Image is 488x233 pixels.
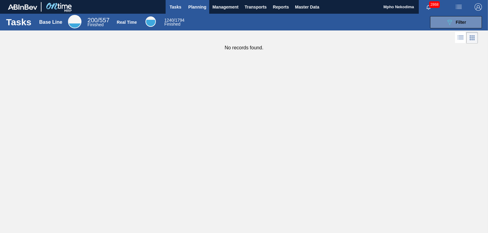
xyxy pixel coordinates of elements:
[212,3,239,11] span: Management
[8,4,37,10] img: TNhmsLtSVTkK8tSr43FrP2fwEKptu5GPRR3wAAAABJRU5ErkJggg==
[245,3,267,11] span: Transports
[455,32,466,44] div: List Vision
[475,3,482,11] img: Logout
[88,17,98,23] span: 200
[466,32,478,44] div: Card Vision
[68,15,81,28] div: Base Line
[164,22,181,26] span: Finished
[145,16,156,27] div: Real Time
[430,16,482,28] button: Filter
[429,1,440,8] span: 2868
[273,3,289,11] span: Reports
[164,18,174,23] span: 1240
[456,20,466,25] span: Filter
[164,18,185,23] span: / 1794
[117,20,137,25] div: Real Time
[88,22,104,27] span: Finished
[39,19,63,25] div: Base Line
[188,3,206,11] span: Planning
[164,18,185,26] div: Real Time
[419,3,438,11] button: Notifications
[295,3,319,11] span: Master Data
[455,3,462,11] img: userActions
[88,18,109,27] div: Base Line
[169,3,182,11] span: Tasks
[6,19,31,26] h1: Tasks
[88,17,109,23] span: / 557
